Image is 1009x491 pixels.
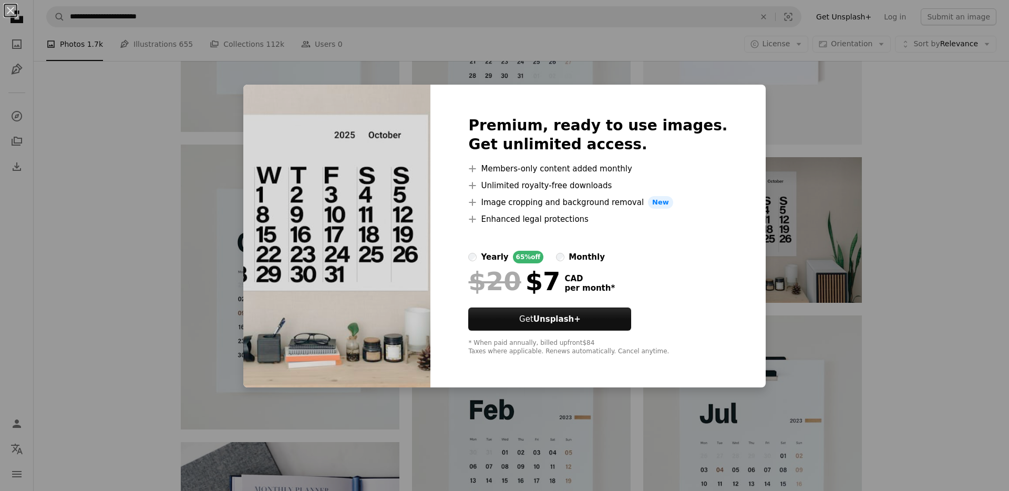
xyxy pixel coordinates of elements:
[569,251,605,263] div: monthly
[468,253,477,261] input: yearly65%off
[468,268,521,295] span: $20
[481,251,508,263] div: yearly
[564,274,615,283] span: CAD
[468,162,727,175] li: Members-only content added monthly
[468,196,727,209] li: Image cropping and background removal
[243,85,430,387] img: premium_photo-1731948134890-a2e91056121f
[533,314,581,324] strong: Unsplash+
[468,116,727,154] h2: Premium, ready to use images. Get unlimited access.
[556,253,564,261] input: monthly
[468,179,727,192] li: Unlimited royalty-free downloads
[468,268,560,295] div: $7
[564,283,615,293] span: per month *
[513,251,544,263] div: 65% off
[468,213,727,226] li: Enhanced legal protections
[468,339,727,356] div: * When paid annually, billed upfront $84 Taxes where applicable. Renews automatically. Cancel any...
[648,196,673,209] span: New
[468,308,631,331] button: GetUnsplash+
